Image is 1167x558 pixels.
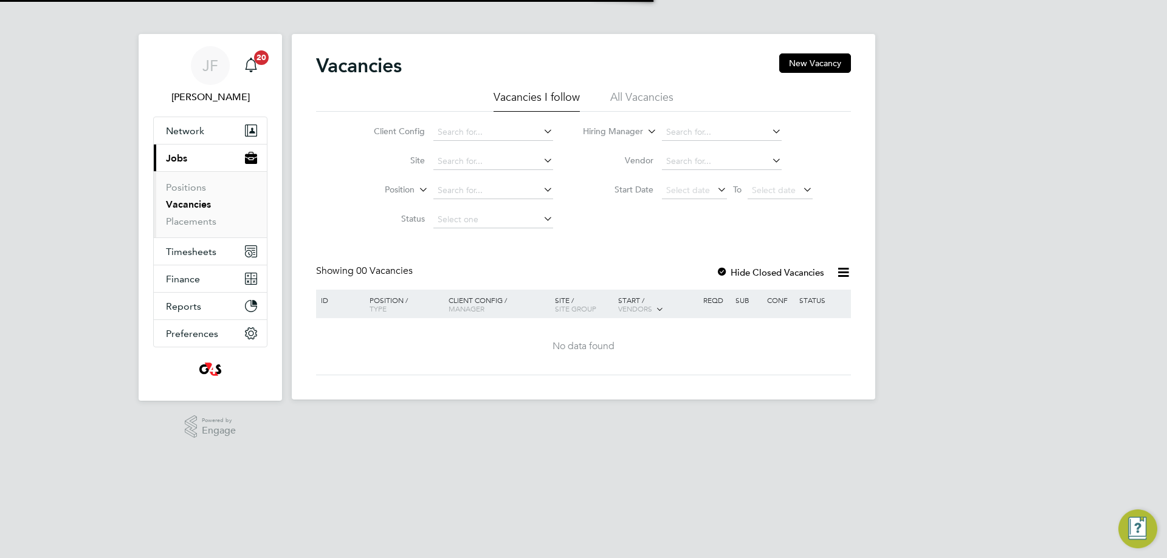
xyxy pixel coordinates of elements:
span: Select date [666,185,710,196]
button: Timesheets [154,238,267,265]
input: Search for... [662,153,782,170]
div: Sub [732,290,764,310]
span: Engage [202,426,236,436]
span: To [729,182,745,197]
div: Jobs [154,171,267,237]
button: Reports [154,293,267,319]
span: Select date [752,185,796,196]
button: Network [154,117,267,144]
a: Vacancies [166,199,211,210]
a: Go to home page [153,359,267,379]
span: Type [370,304,387,313]
label: Position [345,184,415,196]
span: 20 [254,50,269,65]
a: Positions [166,182,206,193]
span: Preferences [166,328,218,339]
label: Site [355,155,425,166]
div: ID [318,290,360,310]
input: Select one [433,211,553,228]
button: New Vacancy [779,53,851,73]
span: Reports [166,301,201,312]
li: Vacancies I follow [494,90,580,112]
span: Timesheets [166,246,216,257]
li: All Vacancies [610,90,673,112]
div: Start / [615,290,700,320]
span: Powered by [202,415,236,426]
label: Vendor [583,155,653,166]
img: g4s4-logo-retina.png [196,359,225,379]
span: Joanne Freeman [153,90,267,104]
span: Manager [449,304,484,313]
button: Finance [154,265,267,292]
nav: Main navigation [139,34,282,401]
label: Hiring Manager [573,126,643,138]
input: Search for... [433,182,553,199]
span: Finance [166,273,200,285]
button: Engage Resource Center [1118,509,1157,548]
input: Search for... [662,124,782,141]
div: Position / [360,290,446,319]
div: Reqd [700,290,732,310]
h2: Vacancies [316,53,402,78]
div: Status [796,290,849,310]
div: Client Config / [446,290,552,319]
label: Hide Closed Vacancies [716,267,824,278]
span: JF [202,58,218,73]
a: Placements [166,216,216,227]
span: 00 Vacancies [356,265,413,277]
span: Jobs [166,152,187,164]
div: Showing [316,265,415,277]
a: 20 [239,46,263,85]
a: Powered byEngage [185,415,236,438]
div: No data found [318,340,849,353]
label: Start Date [583,184,653,195]
span: Network [166,125,204,137]
span: Site Group [555,304,596,313]
div: Conf [764,290,796,310]
input: Search for... [433,124,553,141]
label: Client Config [355,126,425,137]
div: Site / [552,290,616,319]
input: Search for... [433,153,553,170]
label: Status [355,213,425,224]
a: JF[PERSON_NAME] [153,46,267,104]
button: Jobs [154,145,267,171]
button: Preferences [154,320,267,347]
span: Vendors [618,304,652,313]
